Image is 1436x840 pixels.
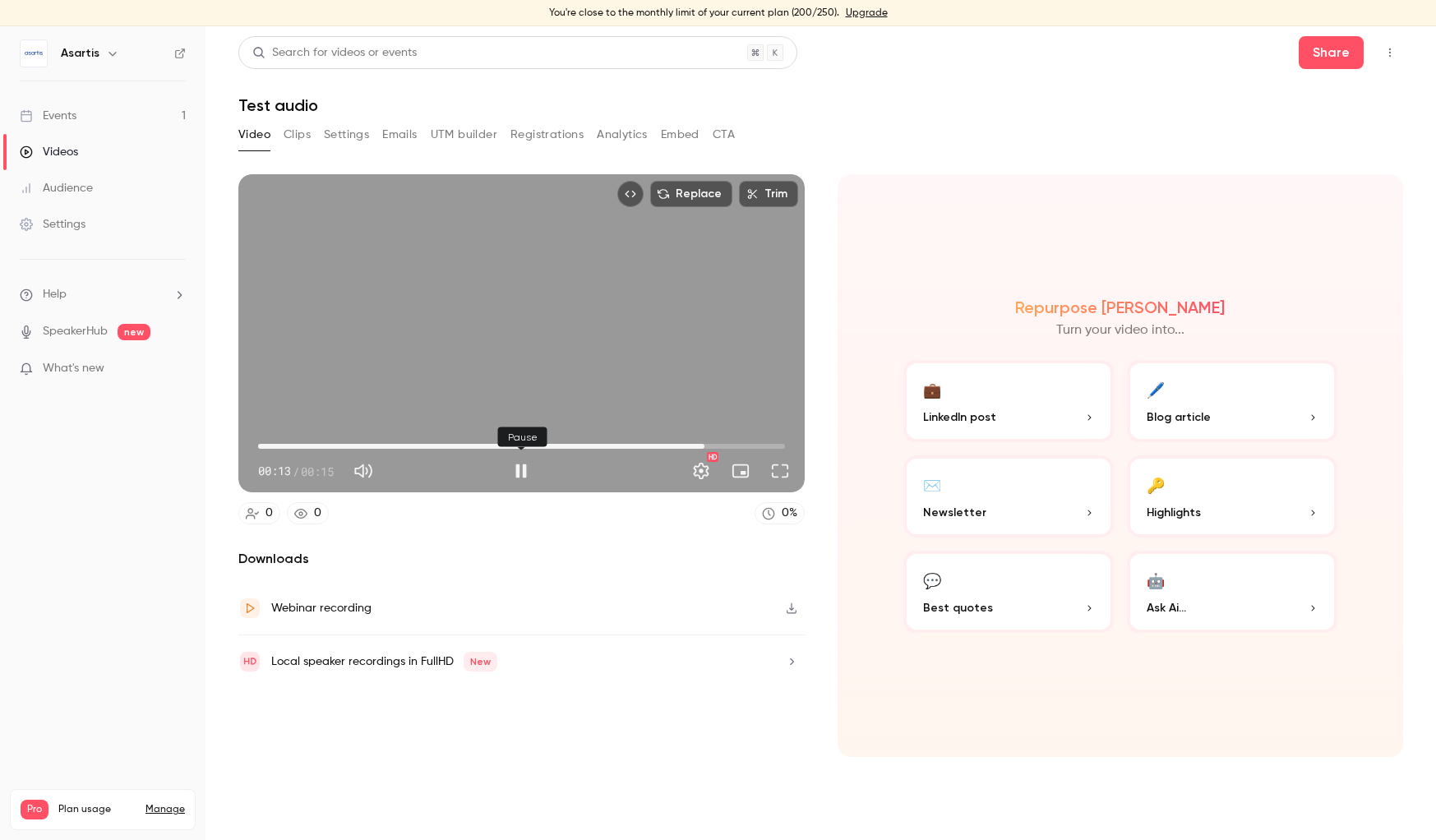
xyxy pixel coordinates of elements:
span: Ask Ai... [1147,599,1186,616]
span: Pro [21,800,48,819]
div: Videos [20,144,78,160]
p: Turn your video into... [1056,321,1184,340]
button: Settings [685,455,718,487]
div: Events [20,108,76,124]
span: New [464,652,497,672]
button: Emails [382,122,417,148]
span: Blog article [1147,408,1211,426]
a: 0 [287,502,329,524]
div: 💬 [923,567,941,593]
button: Full screen [764,455,796,487]
div: Local speaker recordings in FullHD [271,652,497,672]
div: HD [707,452,718,462]
span: Plan usage [58,803,136,816]
div: Search for videos or events [252,44,417,62]
div: 0 [314,505,321,522]
div: Audience [20,180,93,196]
button: Analytics [597,122,648,148]
span: Best quotes [923,599,993,616]
span: 00:15 [301,463,334,480]
iframe: Noticeable Trigger [166,362,186,376]
a: Upgrade [846,7,888,20]
button: Replace [650,181,732,207]
span: Help [43,286,67,303]
button: 🔑Highlights [1127,455,1337,538]
button: Pause [505,455,538,487]
h1: Test audio [238,95,1403,115]
button: 💼LinkedIn post [903,360,1114,442]
span: / [293,463,299,480]
button: Settings [324,122,369,148]
button: Clips [284,122,311,148]
span: LinkedIn post [923,408,996,426]
h2: Repurpose [PERSON_NAME] [1015,298,1225,317]
button: UTM builder [431,122,497,148]
div: 0 % [782,505,797,522]
button: 🖊️Blog article [1127,360,1337,442]
img: Asartis [21,40,47,67]
button: CTA [713,122,735,148]
div: Settings [20,216,85,233]
button: Top Bar Actions [1377,39,1403,66]
button: Trim [739,181,798,207]
span: What's new [43,360,104,377]
span: Newsletter [923,504,986,521]
div: 00:13 [258,463,334,480]
div: 0 [265,505,273,522]
button: Embed video [617,181,644,207]
button: 💬Best quotes [903,551,1114,633]
div: 🔑 [1147,472,1165,497]
div: 🤖 [1147,567,1165,593]
h2: Downloads [238,549,805,569]
span: Highlights [1147,504,1201,521]
div: 🖊️ [1147,376,1165,402]
a: 0% [755,502,805,524]
li: help-dropdown-opener [20,286,186,303]
a: 0 [238,502,280,524]
button: Registrations [510,122,584,148]
div: 💼 [923,376,941,402]
button: ✉️Newsletter [903,455,1114,538]
span: new [118,324,150,340]
div: Webinar recording [271,598,372,618]
a: Manage [145,803,185,816]
a: SpeakerHub [43,323,108,340]
button: Embed [661,122,700,148]
div: Pause [498,427,547,447]
button: Video [238,122,270,148]
button: 🤖Ask Ai... [1127,551,1337,633]
div: ✉️ [923,472,941,497]
button: Mute [347,455,380,487]
button: Turn on miniplayer [724,455,757,487]
span: 00:13 [258,463,291,480]
button: Share [1299,36,1364,69]
h6: Asartis [61,45,99,62]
